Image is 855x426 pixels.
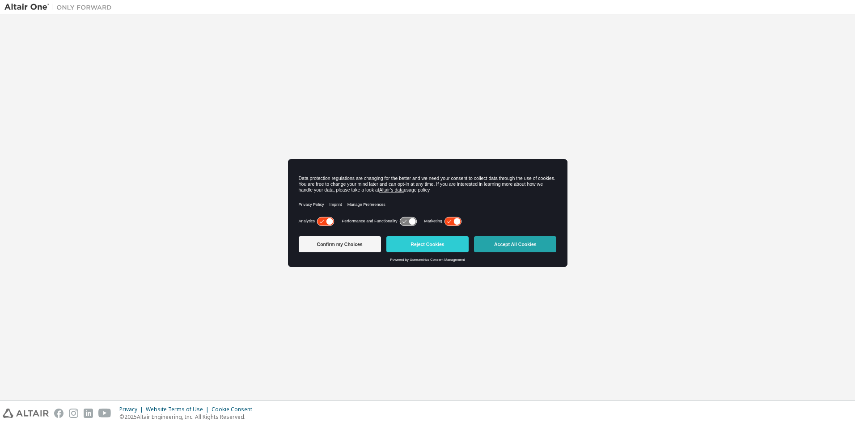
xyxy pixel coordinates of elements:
img: instagram.svg [69,409,78,418]
img: youtube.svg [98,409,111,418]
img: Altair One [4,3,116,12]
div: Cookie Consent [212,406,258,413]
img: altair_logo.svg [3,409,49,418]
div: Website Terms of Use [146,406,212,413]
p: © 2025 Altair Engineering, Inc. All Rights Reserved. [119,413,258,421]
div: Privacy [119,406,146,413]
img: linkedin.svg [84,409,93,418]
img: facebook.svg [54,409,63,418]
